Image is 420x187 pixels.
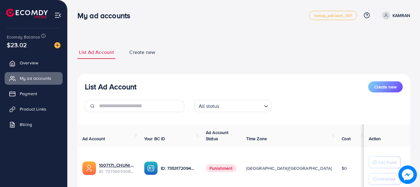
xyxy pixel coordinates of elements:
span: Cost [342,136,351,142]
a: metap_pakistan_001 [309,11,357,20]
span: Ad Account [82,136,105,142]
span: List Ad Account [79,49,114,56]
p: KAMRAN [393,12,410,19]
span: Your BC ID [144,136,165,142]
a: KAMRAN [380,11,410,19]
a: 1007171_CHUNI CHUTIYA AD ACC_1716801286209 [99,162,134,168]
span: Punishment [206,164,236,172]
span: metap_pakistan_001 [314,14,352,18]
a: Payment [5,87,63,100]
span: Payment [20,91,37,97]
a: My ad accounts [5,72,63,84]
span: Time Zone [246,136,267,142]
span: Ecomdy Balance [7,34,40,40]
span: My ad accounts [20,75,51,81]
img: image [398,165,417,184]
h3: My ad accounts [77,11,135,20]
img: logo [6,9,48,18]
img: image [54,42,60,48]
span: Product Links [20,106,46,112]
div: <span class='underline'>1007171_CHUNI CHUTIYA AD ACC_1716801286209</span></br>7373605308482207761 [99,162,134,175]
span: ID: 7373605308482207761 [99,168,134,174]
span: All status [198,102,221,111]
h3: List Ad Account [85,82,136,91]
img: menu [54,12,61,19]
button: Add Fund [369,157,401,168]
img: ic-ads-acc.e4c84228.svg [82,161,96,175]
button: Create new [368,81,403,92]
a: Product Links [5,103,63,115]
a: Billing [5,118,63,131]
div: Search for option [194,100,271,112]
span: $23.02 [7,40,27,49]
img: ic-ba-acc.ded83a64.svg [144,161,158,175]
input: Search for option [221,100,261,111]
p: Add Fund [378,159,397,166]
span: Create new [374,84,397,90]
p: Withdraw [378,175,396,183]
p: ID: 7353172094433247233 [161,165,196,172]
span: [GEOGRAPHIC_DATA]/[GEOGRAPHIC_DATA] [246,165,332,171]
span: Overview [20,60,38,66]
span: $0 [342,165,347,171]
span: Create new [129,49,155,56]
span: Billing [20,121,32,128]
span: Action [369,136,381,142]
button: Withdraw [369,173,401,185]
span: Ad Account Status [206,129,229,142]
a: Overview [5,57,63,69]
